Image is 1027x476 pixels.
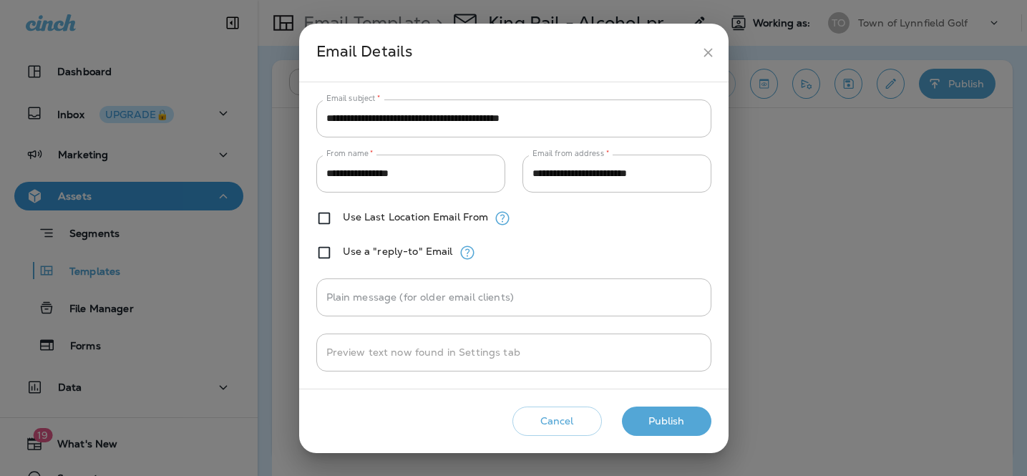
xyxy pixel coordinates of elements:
label: Use Last Location Email From [343,211,489,223]
button: Publish [622,407,711,436]
button: Cancel [512,407,602,436]
label: Email from address [532,148,609,159]
button: close [695,39,721,66]
div: Email Details [316,39,695,66]
label: Email subject [326,93,381,104]
label: From name [326,148,374,159]
label: Use a "reply-to" Email [343,246,453,257]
